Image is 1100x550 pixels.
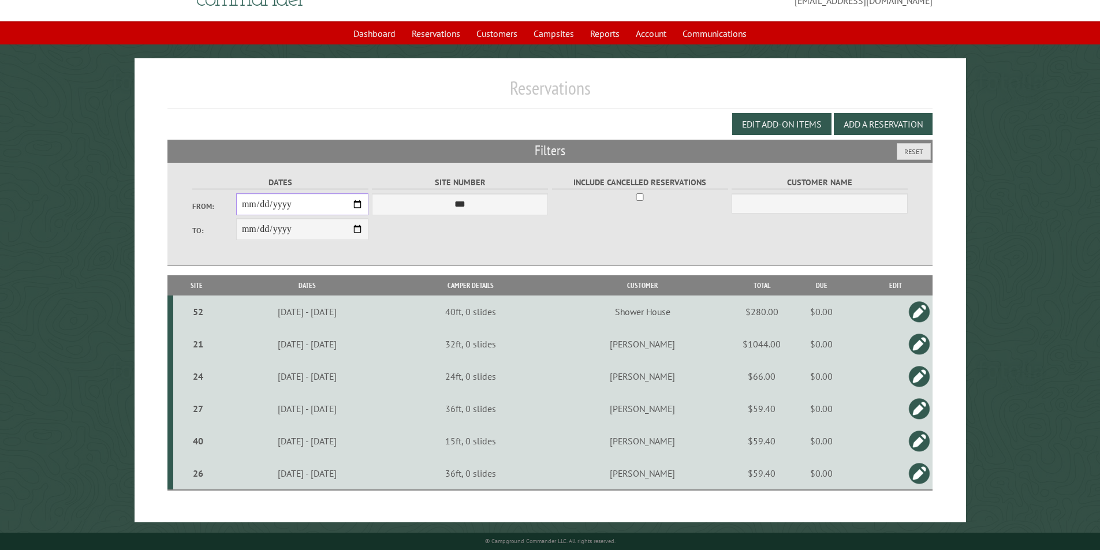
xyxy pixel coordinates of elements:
th: Site [173,275,220,295]
td: 36ft, 0 slides [394,457,546,490]
a: Dashboard [346,23,402,44]
td: 32ft, 0 slides [394,328,546,360]
div: [DATE] - [DATE] [222,338,393,350]
div: [DATE] - [DATE] [222,435,393,447]
th: Total [739,275,785,295]
h2: Filters [167,140,933,162]
td: 24ft, 0 slides [394,360,546,392]
h1: Reservations [167,77,933,108]
th: Customer [546,275,739,295]
a: Campsites [527,23,581,44]
td: $59.40 [739,457,785,490]
small: © Campground Commander LLC. All rights reserved. [485,537,616,545]
td: [PERSON_NAME] [546,360,739,392]
a: Communications [676,23,754,44]
label: Customer Name [732,176,908,189]
th: Dates [220,275,394,295]
div: [DATE] - [DATE] [222,306,393,317]
td: [PERSON_NAME] [546,457,739,490]
button: Edit Add-on Items [732,113,831,135]
div: 21 [178,338,218,350]
th: Due [785,275,858,295]
td: $59.40 [739,392,785,425]
th: Camper Details [394,275,546,295]
td: [PERSON_NAME] [546,425,739,457]
div: 52 [178,306,218,317]
label: Site Number [372,176,548,189]
div: 40 [178,435,218,447]
label: Dates [192,176,368,189]
th: Edit [858,275,933,295]
div: [DATE] - [DATE] [222,467,393,479]
div: [DATE] - [DATE] [222,371,393,382]
div: [DATE] - [DATE] [222,403,393,414]
button: Add a Reservation [834,113,933,135]
label: To: [192,225,236,236]
td: $0.00 [785,457,858,490]
td: $0.00 [785,328,858,360]
td: $0.00 [785,295,858,328]
td: $0.00 [785,425,858,457]
a: Account [629,23,673,44]
a: Customers [469,23,524,44]
td: [PERSON_NAME] [546,392,739,425]
a: Reservations [405,23,467,44]
td: $1044.00 [739,328,785,360]
div: 24 [178,371,218,382]
td: [PERSON_NAME] [546,328,739,360]
td: $280.00 [739,295,785,328]
td: $0.00 [785,392,858,425]
td: Shower House [546,295,739,328]
div: 27 [178,403,218,414]
td: $0.00 [785,360,858,392]
td: $66.00 [739,360,785,392]
td: $59.40 [739,425,785,457]
button: Reset [897,143,931,160]
label: Include Cancelled Reservations [552,176,728,189]
td: 36ft, 0 slides [394,392,546,425]
td: 40ft, 0 slides [394,295,546,328]
td: 15ft, 0 slides [394,425,546,457]
label: From: [192,201,236,212]
div: 26 [178,467,218,479]
a: Reports [583,23,627,44]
